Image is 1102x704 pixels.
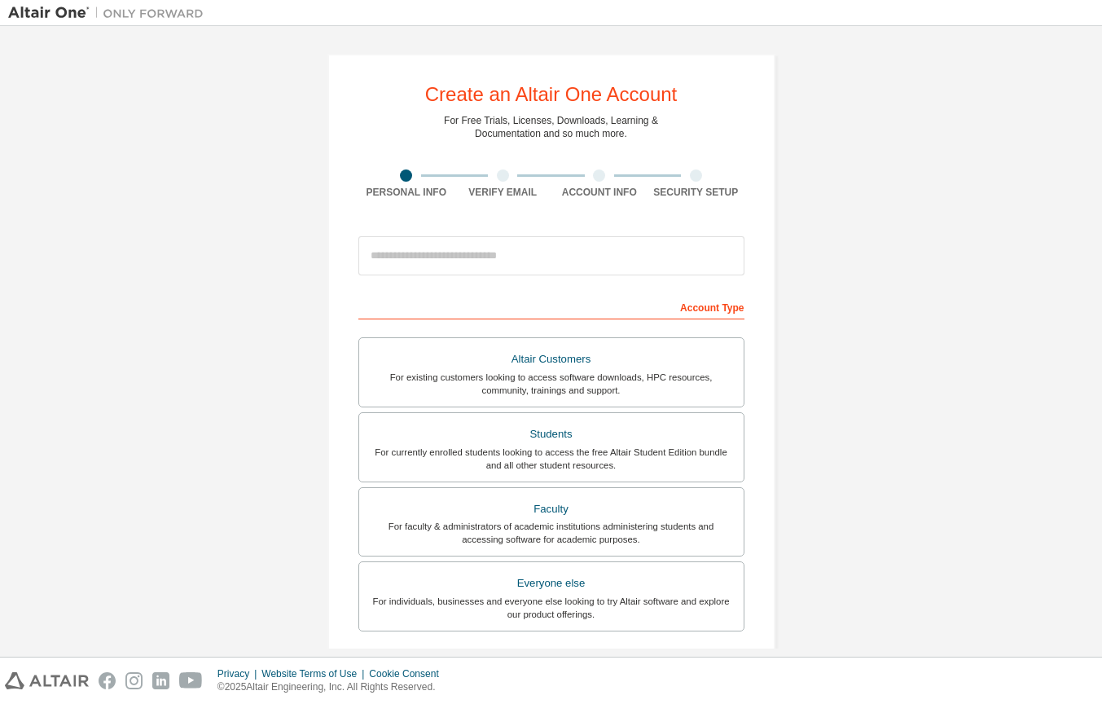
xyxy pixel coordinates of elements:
[369,520,734,546] div: For faculty & administrators of academic institutions administering students and accessing softwa...
[217,667,261,680] div: Privacy
[152,672,169,689] img: linkedin.svg
[444,114,658,140] div: For Free Trials, Licenses, Downloads, Learning & Documentation and so much more.
[5,672,89,689] img: altair_logo.svg
[369,348,734,371] div: Altair Customers
[358,293,744,319] div: Account Type
[179,672,203,689] img: youtube.svg
[648,186,744,199] div: Security Setup
[369,371,734,397] div: For existing customers looking to access software downloads, HPC resources, community, trainings ...
[369,667,448,680] div: Cookie Consent
[217,680,449,694] p: © 2025 Altair Engineering, Inc. All Rights Reserved.
[369,498,734,521] div: Faculty
[551,186,648,199] div: Account Info
[358,186,455,199] div: Personal Info
[454,186,551,199] div: Verify Email
[8,5,212,21] img: Altair One
[369,572,734,595] div: Everyone else
[261,667,369,680] div: Website Terms of Use
[99,672,116,689] img: facebook.svg
[425,85,678,104] div: Create an Altair One Account
[369,595,734,621] div: For individuals, businesses and everyone else looking to try Altair software and explore our prod...
[369,446,734,472] div: For currently enrolled students looking to access the free Altair Student Edition bundle and all ...
[125,672,143,689] img: instagram.svg
[369,423,734,446] div: Students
